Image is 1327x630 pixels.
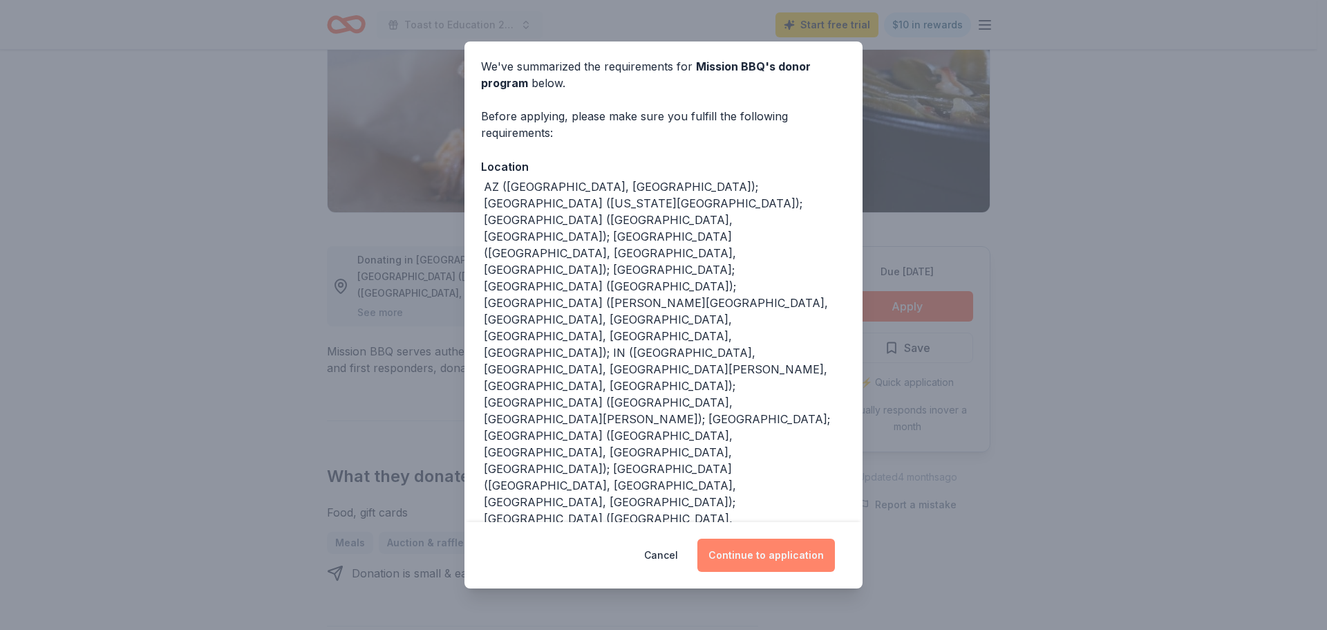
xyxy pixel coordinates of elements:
[644,539,678,572] button: Cancel
[481,158,846,176] div: Location
[697,539,835,572] button: Continue to application
[481,108,846,141] div: Before applying, please make sure you fulfill the following requirements:
[481,58,846,91] div: We've summarized the requirements for below.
